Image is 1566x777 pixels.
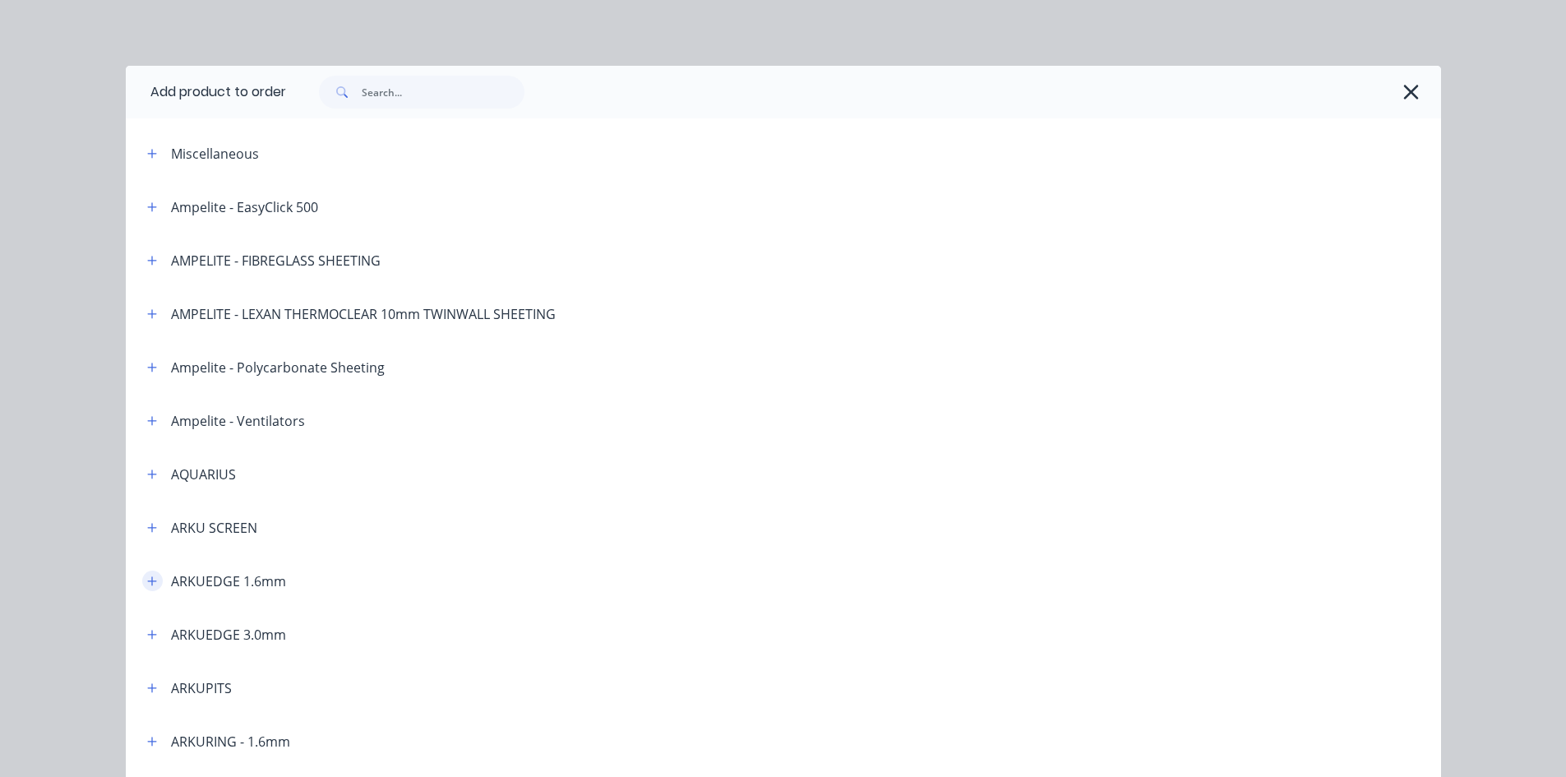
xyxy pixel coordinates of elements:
input: Search... [362,76,524,109]
div: Ampelite - Polycarbonate Sheeting [171,358,385,377]
div: Miscellaneous [171,144,259,164]
div: AMPELITE - FIBREGLASS SHEETING [171,251,381,271]
div: ARKURING - 1.6mm [171,732,290,752]
div: ARKUEDGE 3.0mm [171,625,286,645]
div: Ampelite - EasyClick 500 [171,197,318,217]
div: ARKUEDGE 1.6mm [171,571,286,591]
div: ARKUPITS [171,678,232,698]
div: AQUARIUS [171,465,236,484]
div: AMPELITE - LEXAN THERMOCLEAR 10mm TWINWALL SHEETING [171,304,556,324]
div: Ampelite - Ventilators [171,411,305,431]
div: ARKU SCREEN [171,518,257,538]
div: Add product to order [126,66,286,118]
